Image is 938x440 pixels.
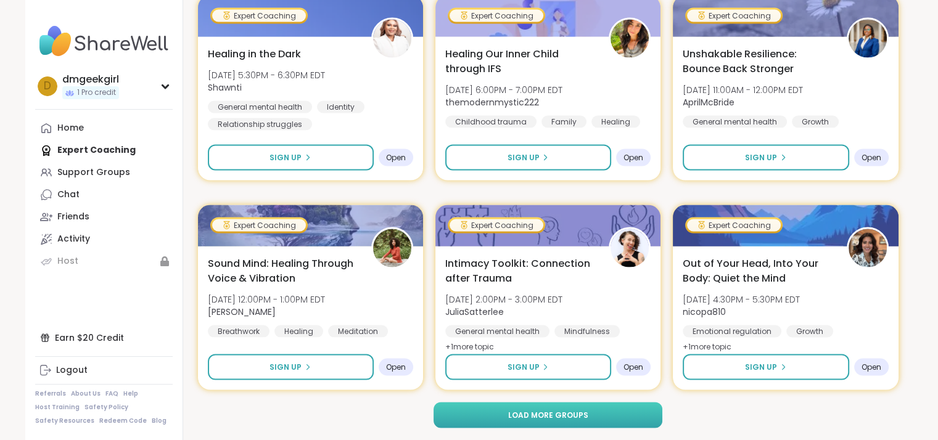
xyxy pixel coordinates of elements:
[445,47,595,76] span: Healing Our Inner Child through IFS
[792,116,839,128] div: Growth
[212,219,306,232] div: Expert Coaching
[445,96,539,108] b: themodernmystic222
[208,47,301,62] span: Healing in the Dark
[683,325,781,338] div: Emotional regulation
[683,293,800,306] span: [DATE] 4:30PM - 5:30PM EDT
[212,10,306,22] div: Expert Coaching
[208,256,358,286] span: Sound Mind: Healing Through Voice & Vibration
[507,152,539,163] span: Sign Up
[123,389,138,398] a: Help
[554,325,620,338] div: Mindfulness
[445,293,562,306] span: [DATE] 2:00PM - 3:00PM EDT
[77,88,116,98] span: 1 Pro credit
[786,325,833,338] div: Growth
[745,362,777,373] span: Sign Up
[56,364,88,377] div: Logout
[611,229,649,267] img: JuliaSatterlee
[445,306,504,318] b: JuliaSatterlee
[373,229,411,267] img: Joana_Ayala
[35,359,173,381] a: Logout
[35,327,173,349] div: Earn $20 Credit
[445,256,595,286] span: Intimacy Toolkit: Connection after Trauma
[35,417,94,425] a: Safety Resources
[274,325,323,338] div: Healing
[208,81,242,94] b: Shawnti
[208,306,276,318] b: [PERSON_NAME]
[611,20,649,58] img: themodernmystic222
[862,153,881,163] span: Open
[35,117,173,139] a: Home
[35,250,173,272] a: Host
[687,219,781,232] div: Expert Coaching
[208,293,325,306] span: [DATE] 12:00PM - 1:00PM EDT
[450,219,543,232] div: Expert Coaching
[269,152,302,163] span: Sign Up
[208,101,312,113] div: General mental health
[507,362,539,373] span: Sign Up
[386,362,406,372] span: Open
[35,228,173,250] a: Activity
[105,389,118,398] a: FAQ
[328,325,388,338] div: Meditation
[862,362,881,372] span: Open
[57,255,78,267] div: Host
[84,403,128,412] a: Safety Policy
[386,153,406,163] span: Open
[683,145,849,171] button: Sign Up
[57,189,80,201] div: Chat
[152,417,167,425] a: Blog
[445,116,537,128] div: Childhood trauma
[71,389,101,398] a: About Us
[57,233,90,245] div: Activity
[317,101,364,113] div: Identity
[849,20,887,58] img: AprilMcBride
[373,20,411,58] img: Shawnti
[269,362,302,373] span: Sign Up
[623,362,643,372] span: Open
[62,73,119,86] div: dmgeekgirl
[44,78,51,94] span: d
[35,206,173,228] a: Friends
[541,116,586,128] div: Family
[35,161,173,184] a: Support Groups
[849,229,887,267] img: nicopa810
[445,325,549,338] div: General mental health
[99,417,147,425] a: Redeem Code
[445,84,562,96] span: [DATE] 6:00PM - 7:00PM EDT
[623,153,643,163] span: Open
[683,116,787,128] div: General mental health
[434,402,662,428] button: Load more groups
[57,122,84,134] div: Home
[208,118,312,131] div: Relationship struggles
[687,10,781,22] div: Expert Coaching
[683,306,726,318] b: nicopa810
[591,116,640,128] div: Healing
[57,211,89,223] div: Friends
[450,10,543,22] div: Expert Coaching
[683,256,833,286] span: Out of Your Head, Into Your Body: Quiet the Mind
[745,152,777,163] span: Sign Up
[57,166,130,179] div: Support Groups
[208,69,325,81] span: [DATE] 5:30PM - 6:30PM EDT
[683,96,734,108] b: AprilMcBride
[35,20,173,63] img: ShareWell Nav Logo
[208,325,269,338] div: Breathwork
[508,410,588,421] span: Load more groups
[683,354,849,380] button: Sign Up
[445,145,611,171] button: Sign Up
[683,47,833,76] span: Unshakable Resilience: Bounce Back Stronger
[35,184,173,206] a: Chat
[35,389,66,398] a: Referrals
[208,354,374,380] button: Sign Up
[683,84,803,96] span: [DATE] 11:00AM - 12:00PM EDT
[445,354,611,380] button: Sign Up
[208,145,374,171] button: Sign Up
[35,403,80,412] a: Host Training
